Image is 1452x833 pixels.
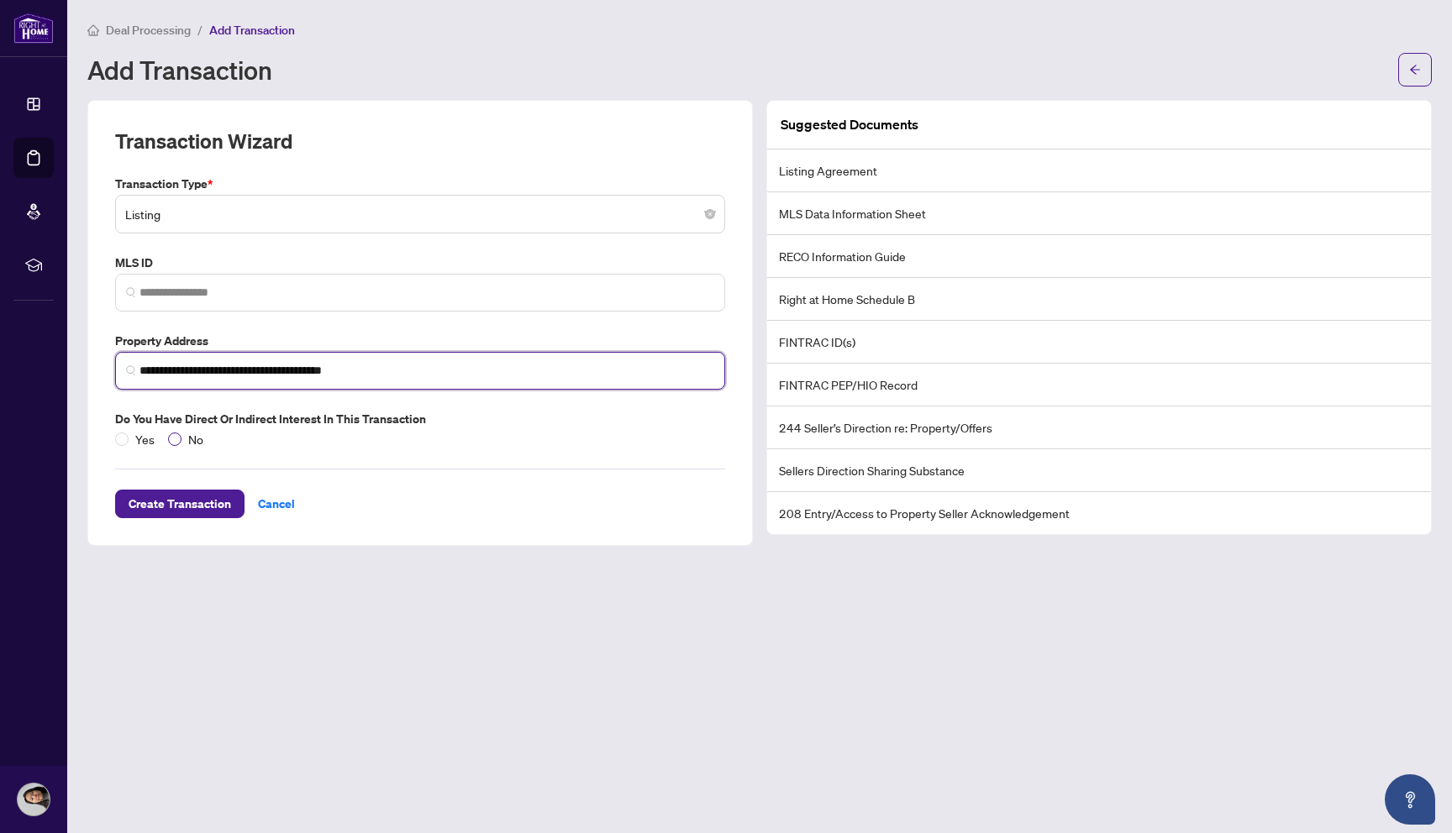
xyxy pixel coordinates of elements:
li: Right at Home Schedule B [767,278,1431,321]
span: Yes [129,430,161,448]
img: search_icon [126,365,136,375]
label: MLS ID [115,254,725,272]
h2: Transaction Wizard [115,128,292,155]
h1: Add Transaction [87,56,272,83]
span: close-circle [705,209,715,219]
li: 244 Seller’s Direction re: Property/Offers [767,406,1431,449]
label: Do you have direct or indirect interest in this transaction [115,410,725,428]
li: / [197,20,203,39]
span: arrow-left [1409,64,1421,76]
label: Property Address [115,332,725,350]
button: Create Transaction [115,490,245,518]
span: Listing [125,198,715,230]
span: No [181,430,210,448]
article: Suggested Documents [781,114,918,135]
li: Listing Agreement [767,149,1431,192]
span: home [87,24,99,36]
li: FINTRAC PEP/HIO Record [767,364,1431,406]
label: Transaction Type [115,175,725,193]
span: Cancel [258,490,295,517]
button: Open asap [1385,774,1435,825]
li: Sellers Direction Sharing Substance [767,449,1431,492]
span: Add Transaction [209,23,295,38]
li: 208 Entry/Access to Property Seller Acknowledgement [767,492,1431,534]
span: Deal Processing [106,23,191,38]
img: search_icon [126,287,136,297]
img: logo [13,13,54,44]
li: FINTRAC ID(s) [767,321,1431,364]
button: Cancel [245,490,308,518]
li: MLS Data Information Sheet [767,192,1431,235]
span: Create Transaction [129,490,231,517]
img: Profile Icon [18,783,50,815]
li: RECO Information Guide [767,235,1431,278]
